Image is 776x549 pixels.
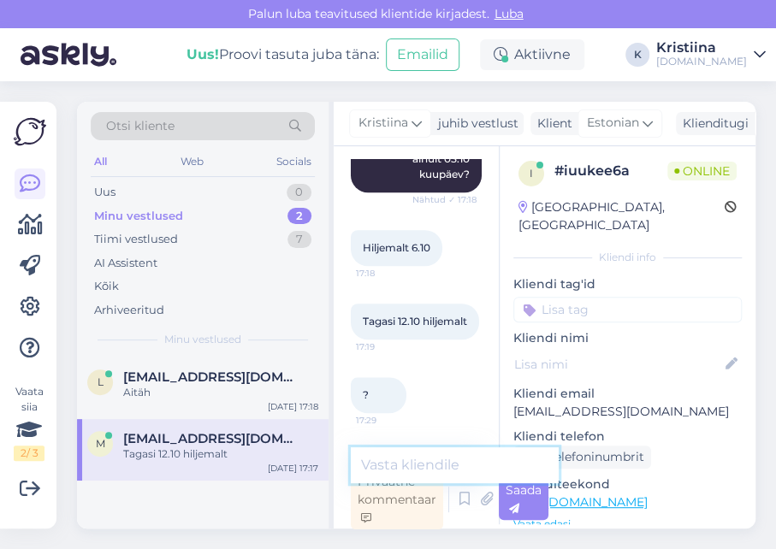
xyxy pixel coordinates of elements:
span: 17:29 [356,414,420,427]
span: 17:18 [356,267,420,280]
div: Kristiina [656,41,747,55]
b: Uus! [187,46,219,62]
div: [DATE] 17:17 [268,462,318,475]
span: Luba [489,6,529,21]
div: Web [177,151,207,173]
p: Vaata edasi ... [513,517,742,532]
span: Minu vestlused [164,332,241,347]
a: [URL][DOMAIN_NAME] [513,494,648,510]
div: Klienditugi [676,115,749,133]
button: Emailid [386,38,459,71]
p: [EMAIL_ADDRESS][DOMAIN_NAME] [513,403,742,421]
a: Kristiina[DOMAIN_NAME] [656,41,766,68]
span: m [96,437,105,450]
div: Privaatne kommentaar [351,470,443,529]
p: Kliendi telefon [513,428,742,446]
div: Vaata siia [14,384,44,461]
div: Küsi telefoninumbrit [513,446,651,469]
span: Otsi kliente [106,117,175,135]
div: All [91,151,110,173]
div: [DOMAIN_NAME] [656,55,747,68]
div: AI Assistent [94,255,157,272]
span: i [530,167,533,180]
div: 2 [287,208,311,225]
p: Kliendi nimi [513,329,742,347]
div: # iuukee6a [554,161,667,181]
p: Kliendi tag'id [513,275,742,293]
div: 7 [287,231,311,248]
p: Klienditeekond [513,475,742,493]
div: Aitäh [123,385,318,400]
span: 17:19 [356,340,420,353]
div: Tagasi 12.10 hiljemalt [123,446,318,462]
span: l [98,375,104,388]
span: Estonian [587,114,639,133]
span: Tagasi 12.10 hiljemalt [363,315,467,328]
div: Kliendi info [513,250,742,265]
div: [DATE] 17:18 [268,400,318,413]
div: Kõik [94,278,119,295]
span: Online [667,162,737,180]
div: Aktiivne [480,39,584,70]
span: Kristiina [358,114,408,133]
span: ? [363,388,369,401]
div: K [625,43,649,67]
div: Socials [273,151,315,173]
input: Lisa tag [513,297,742,322]
input: Lisa nimi [514,355,722,374]
div: Uus [94,184,116,201]
div: [GEOGRAPHIC_DATA], [GEOGRAPHIC_DATA] [518,198,725,234]
div: Minu vestlused [94,208,183,225]
img: Askly Logo [14,115,46,148]
span: mariliispismenjuk@gmail.com [123,431,301,446]
div: juhib vestlust [431,115,518,133]
span: Nähtud ✓ 17:18 [412,193,477,206]
div: Arhiveeritud [94,302,164,319]
div: Proovi tasuta juba täna: [187,44,379,65]
div: Tiimi vestlused [94,231,178,248]
span: lukslaura@hotmail.com [123,369,301,385]
div: Klient [530,115,572,133]
div: 0 [287,184,311,201]
p: Kliendi email [513,385,742,403]
span: Hiljemalt 6.10 [363,241,430,254]
div: 2 / 3 [14,446,44,461]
